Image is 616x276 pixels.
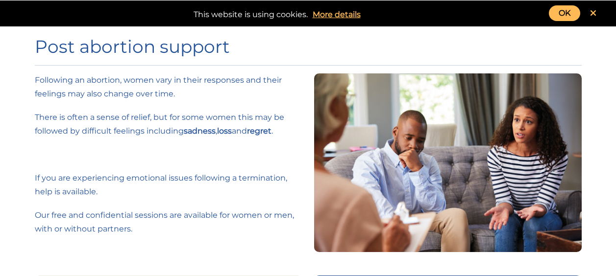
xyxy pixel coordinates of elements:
[35,208,302,236] p: Our free and confidential sessions are available for women or men, with or without partners.
[35,171,302,199] p: If you are experiencing emotional issues following a termination, help is available.
[184,126,216,136] strong: sadness
[549,5,580,21] a: OK
[308,8,366,22] a: More details
[314,73,582,252] img: Young couple in crisis trying solve problem during counselling
[217,126,232,136] strong: loss
[35,111,302,138] p: There is often a sense of relief, but for some women this may be followed by difficult feelings i...
[35,36,582,57] h1: Post abortion support
[35,73,302,101] p: Following an abortion, women vary in their responses and their feelings may also change over time.
[10,5,606,22] div: This website is using cookies.
[247,126,271,136] strong: regret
